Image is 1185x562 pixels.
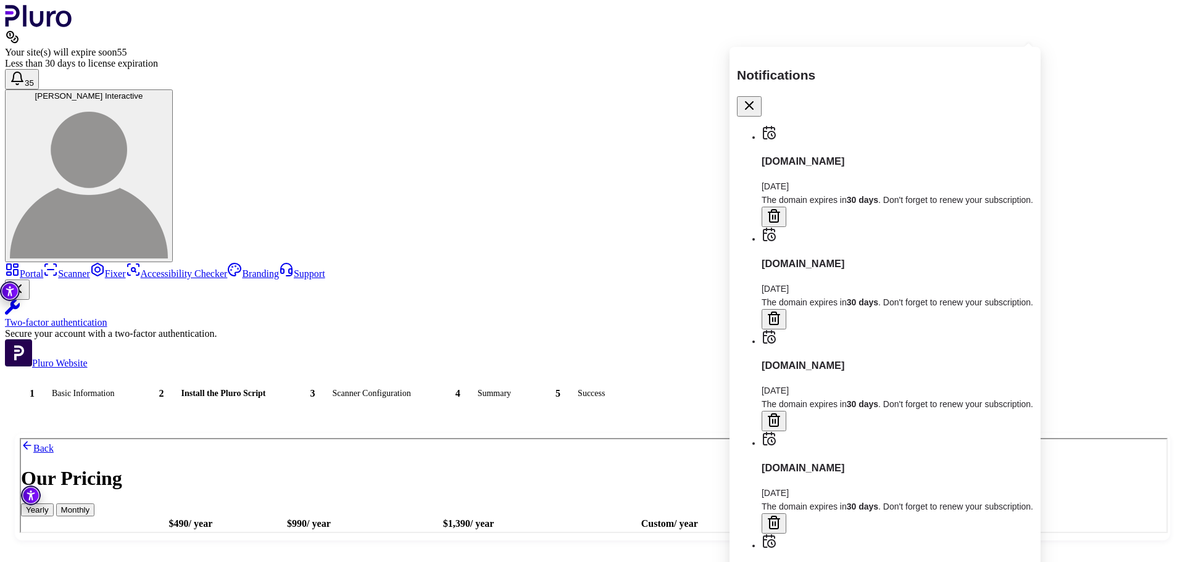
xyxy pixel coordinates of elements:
[25,78,34,88] span: 35
[422,79,427,89] span: $
[762,397,1033,411] div: The domain expires in . Don't forget to renew your subscription.
[847,195,878,205] strong: 30 days
[5,268,43,279] a: Portal
[5,58,1180,69] div: Less than 30 days to license expiration
[149,381,173,406] div: 2
[549,79,748,90] div: / year
[148,79,153,89] span: $
[762,411,786,431] button: Delete notification
[478,387,511,400] div: Summary
[446,381,470,406] div: 4
[847,399,878,409] strong: 30 days
[762,513,786,534] button: Delete notification
[5,19,72,29] a: Logo
[112,79,228,90] div: / year
[333,387,411,400] div: Scanner Configuration
[347,92,547,104] td: Premium
[148,79,168,89] bdi: 490
[227,268,279,279] a: Branding
[847,502,878,511] strong: 30 days
[5,328,1180,339] div: Secure your account with a two-factor authentication.
[5,262,1180,369] aside: Sidebar menu
[422,79,449,89] bdi: 1,390
[5,317,1180,328] div: Two-factor authentication
[5,69,39,89] button: Open notifications, you have 35 new notifications
[5,47,1180,58] div: Your site(s) will expire soon
[737,65,1033,85] h2: Notifications
[620,79,653,89] span: Custom
[762,309,786,329] button: Delete notification
[762,295,1033,309] div: The domain expires in . Don't forget to renew your subscription.
[301,381,325,406] div: 3
[117,47,127,57] span: 55
[762,154,1033,170] h3: [DOMAIN_NAME]
[762,282,1033,295] div: [DATE]
[20,381,44,406] div: 1
[126,268,228,279] a: Accessibility Checker
[762,384,1033,397] div: [DATE]
[5,300,1180,328] a: Two-factor authentication
[230,92,347,104] td: Professional
[762,500,1033,513] div: The domain expires in . Don't forget to renew your subscription.
[279,268,325,279] a: Support
[549,92,749,104] td: Enterprise
[762,193,1033,207] div: The domain expires in . Don't forget to renew your subscription.
[266,79,271,89] span: $
[111,92,228,104] td: Access
[5,279,30,300] button: Close Two-factor authentication notification
[762,358,1033,374] h3: [DOMAIN_NAME]
[90,268,126,279] a: Fixer
[5,89,173,262] button: [PERSON_NAME] InteractiveLeos Interactive
[266,79,286,89] bdi: 990
[762,460,1033,476] h3: [DOMAIN_NAME]
[181,387,265,400] div: Install the Pluro Script
[348,79,547,90] div: / year
[546,381,570,406] div: 5
[762,180,1033,193] div: [DATE]
[578,387,605,400] div: Success
[35,64,74,77] button: Monthly
[230,79,346,90] div: / year
[52,387,114,400] div: Basic Information
[5,358,88,368] a: Open Pluro Website
[762,486,1033,500] div: [DATE]
[762,256,1033,272] h3: [DOMAIN_NAME]
[737,96,762,117] button: Close notification popover
[10,101,168,258] img: Leos Interactive
[762,207,786,227] button: Delete notification
[847,297,878,307] strong: 30 days
[35,91,143,101] span: [PERSON_NAME] Interactive
[43,268,90,279] a: Scanner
